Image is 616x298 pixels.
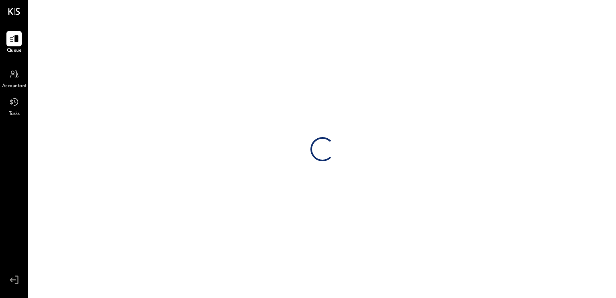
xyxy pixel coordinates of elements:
[9,110,20,118] span: Tasks
[0,67,28,90] a: Accountant
[7,47,22,54] span: Queue
[0,31,28,54] a: Queue
[0,94,28,118] a: Tasks
[2,83,27,90] span: Accountant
